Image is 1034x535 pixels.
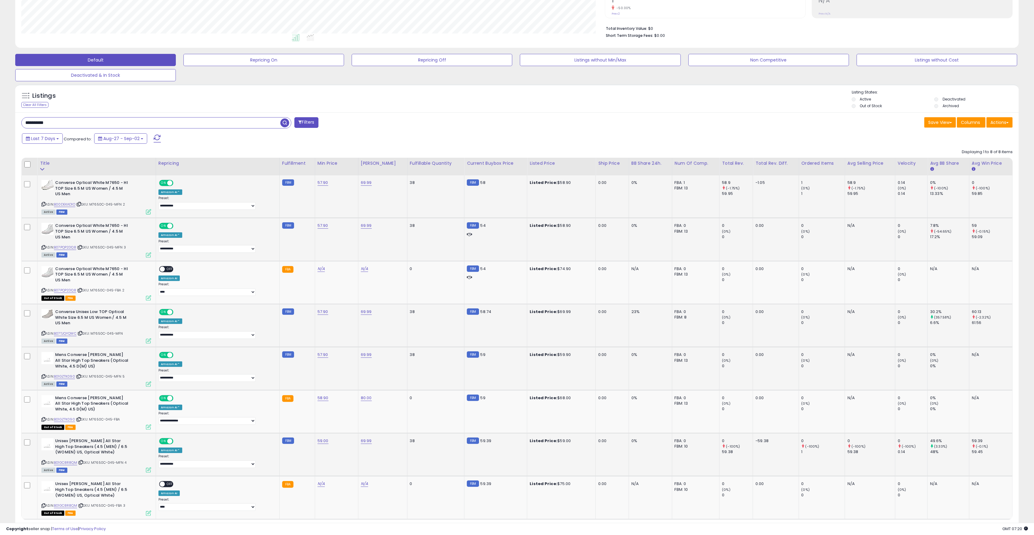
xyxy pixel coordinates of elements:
[898,406,927,412] div: 0
[55,180,129,199] b: Converse Optical White M7650 - HI TOP Size 6.5 M US Women / 4.5 M US Men
[898,186,906,191] small: (0%)
[972,352,1008,357] div: N/A
[675,315,715,320] div: FBM: 8
[158,232,182,238] div: Amazon AI *
[801,266,845,272] div: 0
[41,309,151,343] div: ASIN:
[172,396,182,401] span: OFF
[54,374,75,379] a: B01GZTK090
[722,315,730,320] small: (0%)
[158,160,277,167] div: Repricing
[530,180,557,185] b: Listed Price:
[282,438,294,444] small: FBM
[755,223,794,228] div: 0.00
[158,282,275,296] div: Preset:
[847,309,890,315] div: N/A
[318,160,356,167] div: Min Price
[158,405,182,410] div: Amazon AI *
[722,191,753,196] div: 59.95
[722,277,753,283] div: 0
[819,12,830,16] small: Prev: N/A
[631,266,667,272] div: N/A
[158,411,275,425] div: Preset:
[56,382,67,387] span: FBM
[318,180,328,186] a: 57.90
[410,309,460,315] div: 38
[361,180,372,186] a: 69.99
[15,69,176,81] button: Deactivated & In Stock
[898,180,927,185] div: 0.14
[481,309,492,315] span: 58.74
[56,209,67,215] span: FBM
[172,224,182,229] span: OFF
[183,54,344,66] button: Repricing On
[54,202,75,207] a: B00DEKAD1O
[410,352,460,357] div: 38
[598,180,624,185] div: 0.00
[898,315,906,320] small: (0%)
[722,352,753,357] div: 0
[654,33,665,38] span: $0.00
[972,395,1008,401] div: N/A
[722,223,753,228] div: 0
[467,351,479,358] small: FBM
[801,186,810,191] small: (0%)
[318,223,328,229] a: 57.90
[55,309,129,328] b: Converse Unisex Low TOP Optical White Size 6.5 M US Women / 4.5 M US Men
[801,406,845,412] div: 0
[962,149,1013,155] div: Displaying 1 to 8 of 8 items
[675,309,715,315] div: FBA: 0
[930,234,969,240] div: 17.2%
[675,266,715,272] div: FBA: 0
[318,481,325,487] a: N/A
[160,353,167,358] span: ON
[930,191,969,196] div: 13.33%
[801,229,810,234] small: (0%)
[79,526,106,532] a: Privacy Policy
[41,209,55,215] span: All listings currently available for purchase on Amazon
[972,266,1008,272] div: N/A
[722,358,730,363] small: (0%)
[282,395,293,402] small: FBA
[801,352,845,357] div: 0
[972,309,1012,315] div: 60.13
[726,186,740,191] small: (-1.75%)
[860,103,882,108] label: Out of Stock
[722,266,753,272] div: 0
[56,252,67,258] span: FBM
[65,425,76,430] span: FBA
[722,272,730,277] small: (0%)
[972,180,1012,185] div: 0
[898,309,927,315] div: 0
[930,309,969,315] div: 30.2%
[520,54,680,66] button: Listings without Min/Max
[675,160,717,167] div: Num of Comp.
[361,160,405,167] div: [PERSON_NAME]
[318,309,328,315] a: 57.90
[898,272,906,277] small: (0%)
[158,368,275,382] div: Preset:
[103,136,140,142] span: Aug-27 - Sep-02
[530,223,591,228] div: $58.90
[41,352,151,386] div: ASIN:
[530,309,557,315] b: Listed Price:
[31,136,55,142] span: Last 7 Days
[898,352,927,357] div: 0
[606,24,1008,32] li: $0
[530,266,591,272] div: $74.90
[930,395,969,401] div: 0%
[481,180,485,185] span: 58
[598,352,624,357] div: 0.00
[77,331,123,336] span: | SKU: M7650C-045-MFN
[77,288,124,293] span: | SKU: M7650C-045-FBA 2
[675,223,715,228] div: FBA: 0
[930,363,969,369] div: 0%
[361,352,372,358] a: 69.99
[847,352,890,357] div: N/A
[972,191,1012,196] div: 59.85
[860,97,871,102] label: Active
[41,252,55,258] span: All listings currently available for purchase on Amazon
[631,160,670,167] div: BB Share 24h.
[612,12,620,16] small: Prev: 2
[530,180,591,185] div: $58.90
